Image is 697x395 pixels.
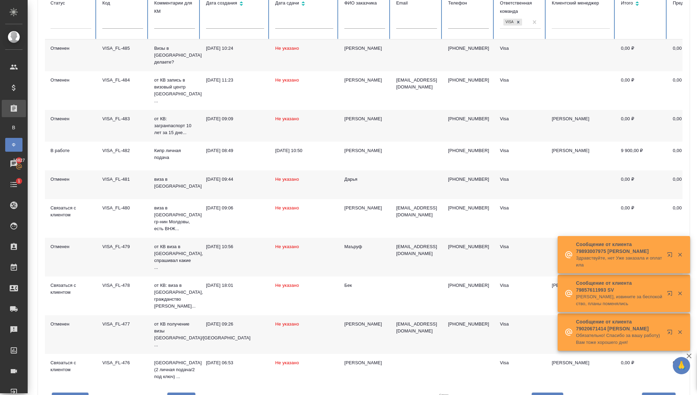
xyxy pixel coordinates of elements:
div: Visa [500,243,541,250]
p: [EMAIL_ADDRESS][DOMAIN_NAME] [396,243,437,257]
div: [DATE] 09:06 [206,205,264,211]
p: [PHONE_NUMBER] [448,176,489,183]
a: Ф [5,138,22,152]
p: [PHONE_NUMBER] [448,115,489,122]
div: [DATE] 18:01 [206,282,264,289]
p: [PHONE_NUMBER] [448,77,489,84]
p: от КВ: виза в [GEOGRAPHIC_DATA], гражданство [PERSON_NAME]... [154,282,195,310]
div: VISA_FL-477 [102,321,143,328]
div: Visa [500,77,541,84]
p: [EMAIL_ADDRESS][DOMAIN_NAME] [396,77,437,91]
span: Не указано [275,360,299,365]
div: [DATE] 06:53 [206,359,264,366]
div: [PERSON_NAME] [344,77,385,84]
div: VISA_FL-483 [102,115,143,122]
button: Открыть в новой вкладке [663,286,679,303]
p: Здравствуйте, нет Уже заказала и оплатила [576,255,662,269]
td: [PERSON_NAME] [546,110,615,142]
span: Не указано [275,116,299,121]
td: [PERSON_NAME] [546,142,615,170]
span: Не указано [275,77,299,83]
p: [PHONE_NUMBER] [448,243,489,250]
p: [PHONE_NUMBER] [448,321,489,328]
a: В [5,121,22,134]
p: виза в [GEOGRAPHIC_DATA] гр-нин Молдовы, есть ВНЖ... [154,205,195,232]
p: Обязательно! Спасибо за вашу работу) Вам тоже хорошего дня! [576,332,662,346]
span: В [9,124,19,131]
div: Visa [500,321,541,328]
span: 16827 [9,157,29,164]
div: VISA_FL-484 [102,77,143,84]
div: Visa [500,282,541,289]
p: Сообщение от клиента 79893007975 [PERSON_NAME] [576,241,662,255]
span: Не указано [275,177,299,182]
p: [EMAIL_ADDRESS][DOMAIN_NAME] [396,321,437,335]
p: [EMAIL_ADDRESS][DOMAIN_NAME] [396,205,437,218]
div: Отменен [50,45,91,52]
div: Visa [500,45,541,52]
div: [DATE] 08:49 [206,147,264,154]
div: VISA_FL-479 [102,243,143,250]
button: Закрыть [673,329,687,335]
div: [PERSON_NAME] [344,359,385,366]
div: Отменен [50,77,91,84]
td: 0,00 ₽ [615,71,667,110]
p: виза в [GEOGRAPHIC_DATA] [154,176,195,190]
div: Бек [344,282,385,289]
div: Связаться с клиентом [50,205,91,218]
td: 0,00 ₽ [615,199,667,238]
p: Сообщение от клиента 79857611993 SV [576,280,662,293]
td: [PERSON_NAME] [546,354,615,386]
span: Не указано [275,205,299,210]
button: Закрыть [673,252,687,258]
div: [DATE] 09:26 [206,321,264,328]
span: Не указано [275,244,299,249]
div: Дарья [344,176,385,183]
button: Открыть в новой вкладке [663,248,679,264]
p: [PHONE_NUMBER] [448,205,489,211]
div: [DATE] 09:44 [206,176,264,183]
a: 16827 [2,155,26,172]
div: Visa [503,19,514,26]
div: Отменен [50,321,91,328]
div: VISA_FL-485 [102,45,143,52]
p: Визы в [GEOGRAPHIC_DATA] делаете? [154,45,195,66]
div: [PERSON_NAME] [344,321,385,328]
span: 1 [13,178,24,185]
div: [DATE] 09:09 [206,115,264,122]
td: 0,00 ₽ [615,39,667,71]
p: Кипр личная подача [154,147,195,161]
span: Не указано [275,283,299,288]
p: Сообщение от клиента 79020671414 [PERSON_NAME] [576,318,662,332]
span: Не указано [275,321,299,327]
td: 0,00 ₽ [615,110,667,142]
td: [PERSON_NAME] [546,276,615,315]
div: Связаться с клиентом [50,282,91,296]
p: [PHONE_NUMBER] [448,147,489,154]
div: Маъруф [344,243,385,250]
div: Visa [500,205,541,211]
button: Открыть в новой вкладке [663,325,679,342]
div: [PERSON_NAME] [344,205,385,211]
div: VISA_FL-478 [102,282,143,289]
div: [DATE] 11:23 [206,77,264,84]
div: [PERSON_NAME] [344,45,385,52]
span: Не указано [275,46,299,51]
div: Visa [500,147,541,154]
p: [PHONE_NUMBER] [448,282,489,289]
a: 1 [2,176,26,193]
div: VISA_FL-480 [102,205,143,211]
p: [PHONE_NUMBER] [448,45,489,52]
div: Visa [500,115,541,122]
div: VISA_FL-481 [102,176,143,183]
div: Visa [500,359,541,366]
div: [DATE] 10:24 [206,45,264,52]
span: Ф [9,141,19,148]
div: Visa [500,176,541,183]
div: VISA_FL-476 [102,359,143,366]
p: [PERSON_NAME], извините за беспокойство, планы поменялись [576,293,662,307]
div: [DATE] 10:56 [206,243,264,250]
div: Связаться с клиентом [50,359,91,373]
div: VISA_FL-482 [102,147,143,154]
div: В работе [50,147,91,154]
